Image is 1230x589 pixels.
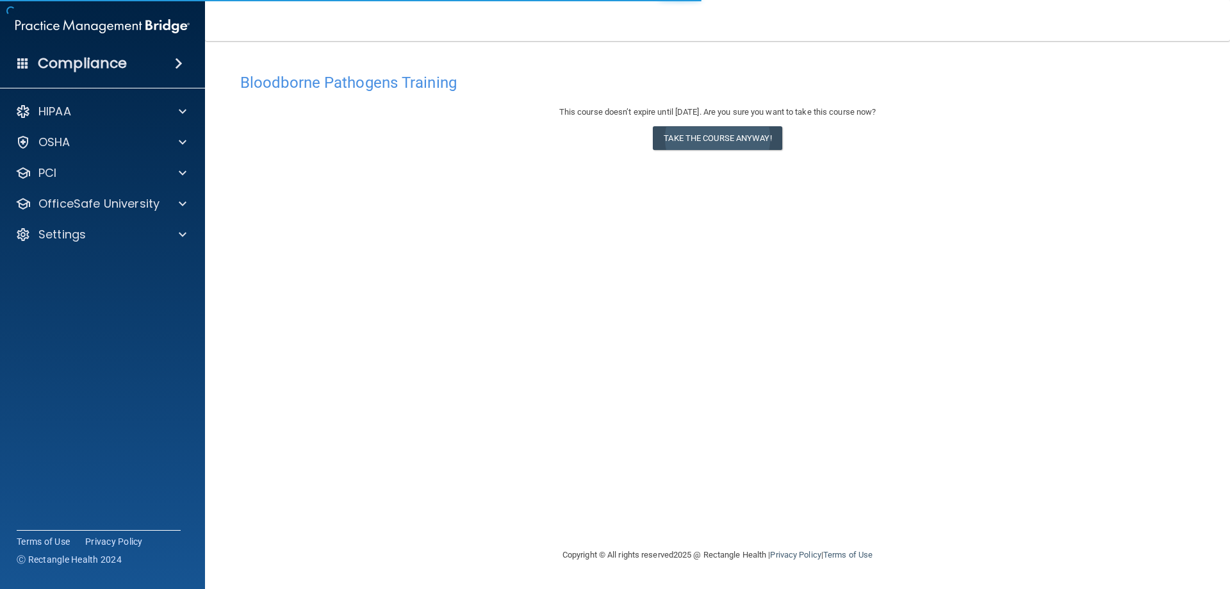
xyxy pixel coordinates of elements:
[17,535,70,548] a: Terms of Use
[653,126,782,150] button: Take the course anyway!
[15,165,186,181] a: PCI
[85,535,143,548] a: Privacy Policy
[484,535,951,576] div: Copyright © All rights reserved 2025 @ Rectangle Health | |
[823,550,873,560] a: Terms of Use
[17,553,122,566] span: Ⓒ Rectangle Health 2024
[38,135,70,150] p: OSHA
[15,13,190,39] img: PMB logo
[38,165,56,181] p: PCI
[38,104,71,119] p: HIPAA
[15,227,186,242] a: Settings
[770,550,821,560] a: Privacy Policy
[1008,498,1215,549] iframe: Drift Widget Chat Controller
[38,227,86,242] p: Settings
[38,196,160,212] p: OfficeSafe University
[240,74,1195,91] h4: Bloodborne Pathogens Training
[15,196,186,212] a: OfficeSafe University
[15,135,186,150] a: OSHA
[38,54,127,72] h4: Compliance
[240,104,1195,120] div: This course doesn’t expire until [DATE]. Are you sure you want to take this course now?
[15,104,186,119] a: HIPAA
